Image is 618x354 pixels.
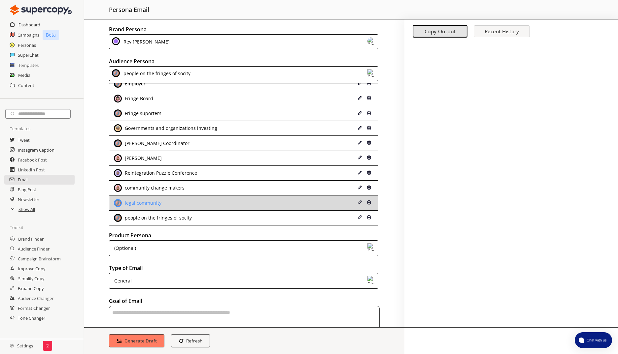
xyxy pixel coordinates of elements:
img: Close [114,184,122,192]
textarea: textarea-textarea [109,306,380,343]
a: Content [18,80,34,90]
img: Close [367,155,371,160]
button: atlas-launcher [575,332,612,348]
h2: Goal of Email [109,296,380,306]
a: Media [18,70,30,80]
a: Brand Finder [18,234,44,244]
a: Dashboard [18,20,40,30]
div: Rev [PERSON_NAME] [121,37,170,46]
img: Close [114,139,122,147]
div: people on the fringes of socity [123,215,192,221]
img: Close [112,69,120,77]
img: Close [367,69,375,77]
a: Email [18,175,28,185]
img: Close [367,140,371,145]
img: Close [114,80,122,88]
img: Close [367,37,375,45]
img: Close [367,185,371,190]
a: Campaigns [17,30,39,40]
h2: Blog Post [18,185,36,194]
img: Close [358,96,362,100]
b: Recent History [485,28,519,35]
div: Fringe Board [123,96,153,101]
div: Fringe suporters [123,111,161,116]
div: [PERSON_NAME] [123,156,162,161]
div: Governments and organizations investing [123,126,217,131]
h2: Product Persona [109,230,380,240]
div: Reintegration Puzzle Conference [123,170,197,176]
a: Audience Changer [18,293,53,303]
img: Close [358,140,362,145]
a: Tweet [18,135,30,145]
p: Beta [43,30,59,40]
span: Chat with us [584,338,608,343]
div: community change makers [123,185,185,191]
p: 2 [46,343,49,348]
img: Close [114,95,122,103]
img: Close [114,124,122,132]
img: Close [367,126,371,130]
img: Close [358,111,362,115]
img: Close [358,170,362,175]
a: Improve Copy [18,264,45,274]
button: Copy Output [413,25,467,38]
h2: Instagram Caption [18,145,54,155]
a: SuperChat [18,50,39,60]
h2: Brand Persona [109,24,380,34]
div: people on the fringes of socity [121,69,190,78]
img: Close [367,170,371,175]
img: Close [367,243,375,251]
a: Personas [18,40,36,50]
img: Close [358,126,362,130]
a: Simplify Copy [18,274,44,283]
a: Facebook Post [18,155,47,165]
img: Close [114,169,122,177]
img: Close [10,3,72,16]
h2: Show All [18,204,35,214]
div: Employer [123,81,146,86]
button: Generate Draft [109,334,164,347]
button: Refresh [171,334,210,347]
img: Close [114,214,122,222]
h2: Type of Email [109,263,380,273]
div: [PERSON_NAME] Coordinator [123,141,189,146]
h2: Campaign Brainstorm [18,254,61,264]
a: Newsletter [18,194,39,204]
h2: Audience Persona [109,56,380,66]
div: (Optional) [112,243,136,253]
b: Copy Output [425,28,456,35]
img: Close [367,215,371,220]
b: Refresh [186,338,202,344]
button: Recent History [474,25,530,37]
b: Generate Draft [124,338,157,344]
a: Templates [18,60,39,70]
h2: persona email [109,3,149,16]
img: Close [358,200,362,205]
a: Tone Changer [18,313,45,323]
img: Close [367,200,371,205]
img: Close [367,111,371,115]
a: LinkedIn Post [18,165,45,175]
img: Close [114,154,122,162]
a: Audience Finder [18,244,50,254]
img: Close [367,276,375,284]
a: Format Changer [18,303,50,313]
img: Close [112,37,120,45]
img: Close [358,185,362,190]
